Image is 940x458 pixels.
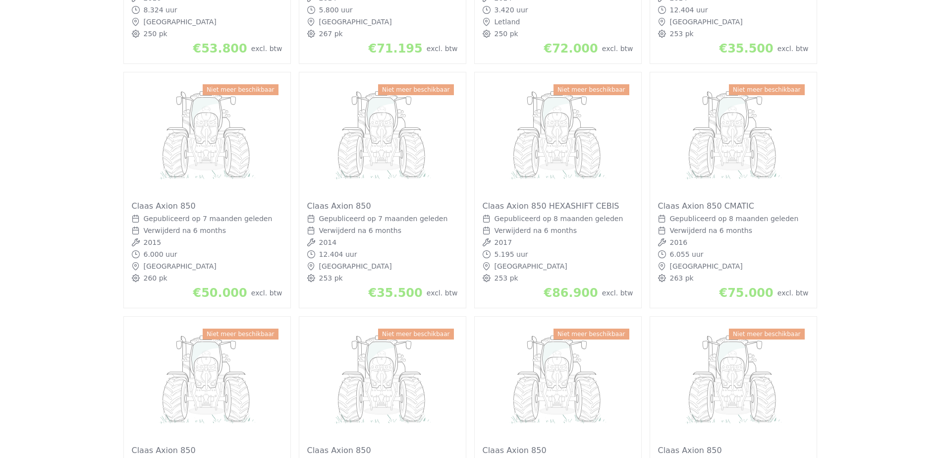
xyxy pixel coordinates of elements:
[719,42,773,56] span: €35.500
[670,18,743,26] span: [GEOGRAPHIC_DATA]
[670,262,743,270] span: [GEOGRAPHIC_DATA]
[553,329,629,340] span: Niet meer beschikbaar
[319,227,401,234] span: Verwijderd na 6 months
[319,6,353,14] span: 5.800 uur
[319,262,392,270] span: [GEOGRAPHIC_DATA]
[378,329,453,340] span: Niet meer beschikbaar
[203,329,278,340] span: Niet meer beschikbaar
[495,250,528,258] span: 5.195 uur
[670,30,694,38] span: 253 pk
[319,238,337,246] span: 2014
[319,30,343,38] span: 267 pk
[144,227,226,234] span: Verwijderd na 6 months
[719,286,773,300] span: €75.000
[144,238,162,246] span: 2015
[144,18,217,26] span: [GEOGRAPHIC_DATA]
[658,201,809,211] div: Claas Axion 850 CMATIC
[650,72,817,308] div: Bekijk details van Claas Axion 850 CMATIC
[495,215,623,223] span: Gepubliceerd op 8 maanden geleden
[132,80,282,193] img: Claas Axion 850
[670,274,694,282] span: 263 pk
[144,215,273,223] span: Gepubliceerd op 7 maanden geleden
[193,286,247,300] span: €50.000
[307,201,458,211] div: Claas Axion 850
[658,325,809,438] img: Claas Axion 850
[544,286,598,300] span: €86.900
[251,289,282,297] span: excl. btw
[658,80,809,193] img: Claas Axion 850 CMATIC
[495,262,567,270] span: [GEOGRAPHIC_DATA]
[132,201,282,211] div: Claas Axion 850
[495,30,518,38] span: 250 pk
[144,250,177,258] span: 6.000 uur
[203,84,278,95] span: Niet meer beschikbaar
[483,446,633,455] div: Claas Axion 850
[251,45,282,53] span: excl. btw
[483,80,633,193] img: Claas Axion 850 HEXASHIFT CEBIS
[553,84,629,95] span: Niet meer beschikbaar
[670,215,799,223] span: Gepubliceerd op 8 maanden geleden
[483,325,633,438] img: Claas Axion 850
[495,6,528,14] span: 3.420 uur
[658,446,809,455] div: Claas Axion 850
[495,227,577,234] span: Verwijderd na 6 months
[319,250,357,258] span: 12.404 uur
[368,286,422,300] span: €35.500
[132,325,282,438] img: Claas Axion 850
[602,289,633,297] span: excl. btw
[378,84,453,95] span: Niet meer beschikbaar
[602,45,633,53] span: excl. btw
[144,274,167,282] span: 260 pk
[193,42,247,56] span: €53.800
[474,72,642,308] div: Bekijk details van Claas Axion 850 HEXASHIFT CEBIS
[729,329,804,340] span: Niet meer beschikbaar
[670,238,688,246] span: 2016
[544,42,598,56] span: €72.000
[123,72,291,308] div: Bekijk details van Claas Axion 850
[729,84,804,95] span: Niet meer beschikbaar
[495,18,520,26] span: Letland
[307,325,458,438] img: Claas Axion 850
[670,250,704,258] span: 6.055 uur
[483,201,633,211] div: Claas Axion 850 HEXASHIFT CEBIS
[777,45,809,53] span: excl. btw
[670,227,752,234] span: Verwijderd na 6 months
[144,30,167,38] span: 250 pk
[427,289,458,297] span: excl. btw
[368,42,422,56] span: €71.195
[144,262,217,270] span: [GEOGRAPHIC_DATA]
[427,45,458,53] span: excl. btw
[299,72,466,308] div: Bekijk details van Claas Axion 850
[132,446,282,455] div: Claas Axion 850
[307,446,458,455] div: Claas Axion 850
[777,289,809,297] span: excl. btw
[307,80,458,193] img: Claas Axion 850
[319,18,392,26] span: [GEOGRAPHIC_DATA]
[319,215,448,223] span: Gepubliceerd op 7 maanden geleden
[495,238,512,246] span: 2017
[495,274,518,282] span: 253 pk
[144,6,177,14] span: 8.324 uur
[670,6,708,14] span: 12.404 uur
[319,274,343,282] span: 253 pk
